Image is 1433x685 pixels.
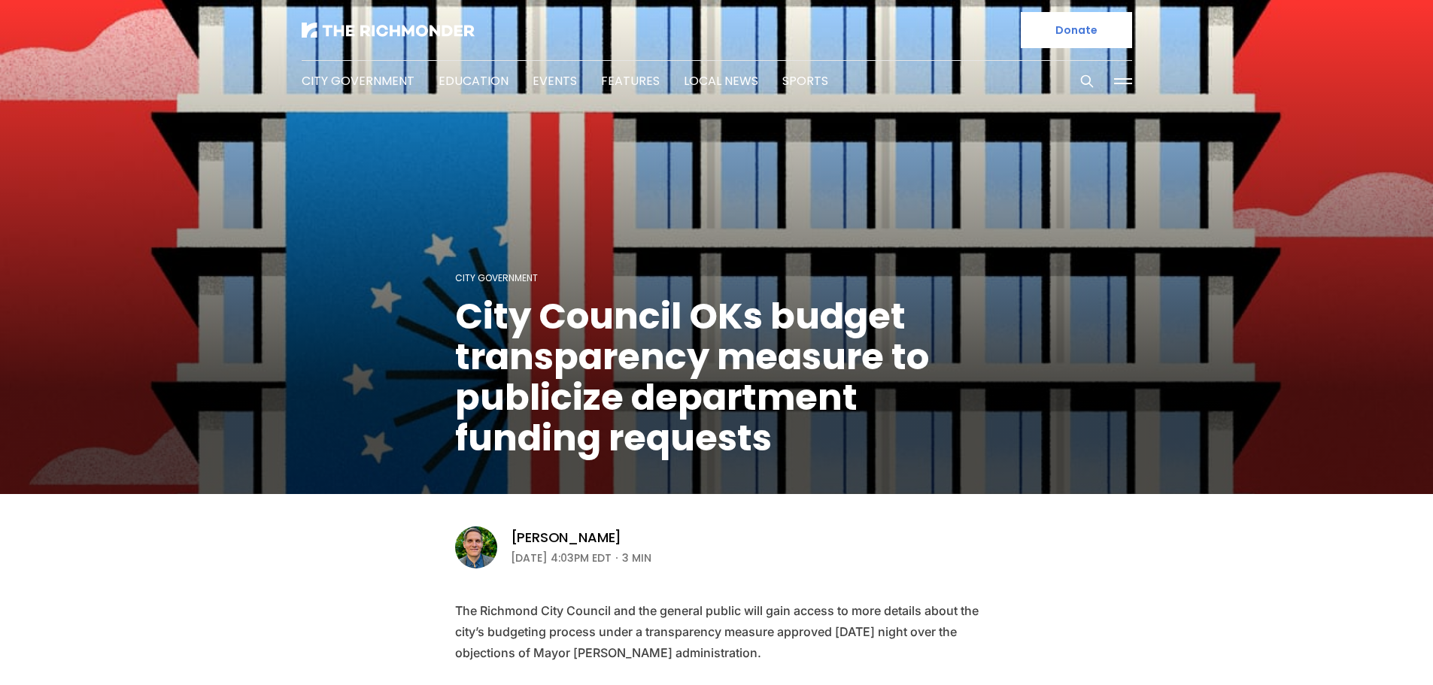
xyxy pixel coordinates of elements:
[1076,70,1098,92] button: Search this site
[439,72,509,89] a: Education
[1021,12,1132,48] a: Donate
[511,549,612,567] time: [DATE] 4:03PM EDT
[533,72,577,89] a: Events
[601,72,660,89] a: Features
[455,296,979,459] h1: City Council OKs budget transparency measure to publicize department funding requests
[455,526,497,568] img: Graham Moomaw
[622,549,651,567] span: 3 min
[684,72,758,89] a: Local News
[455,271,538,284] a: City Government
[302,72,414,89] a: City Government
[511,529,622,547] a: [PERSON_NAME]
[455,600,979,663] p: The Richmond City Council and the general public will gain access to more details about the city’...
[302,23,475,38] img: The Richmonder
[782,72,828,89] a: Sports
